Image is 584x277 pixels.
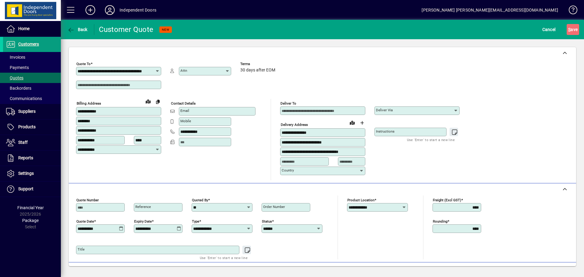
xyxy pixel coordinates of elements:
mat-label: Expiry date [134,219,152,223]
mat-label: Quote date [76,219,94,223]
span: ave [568,25,578,34]
span: Financial Year [17,205,44,210]
mat-label: Reference [135,205,151,209]
button: Profile [100,5,120,16]
span: Quotes [6,75,23,80]
button: Copy to Delivery address [153,97,163,106]
span: Package [22,218,39,223]
span: Product History [367,266,398,275]
div: Customer Quote [99,25,154,34]
mat-option: SN - Steven Neame [192,214,244,230]
span: S [568,27,571,32]
a: View on map [347,118,357,127]
span: Backorders [6,86,31,91]
a: Invoices [3,52,61,62]
a: Backorders [3,83,61,93]
mat-label: Status [262,219,272,223]
button: Choose address [357,118,367,128]
mat-label: Email [180,109,189,113]
div: Independent Doors [120,5,156,15]
mat-label: Deliver via [376,108,393,112]
span: Staff [18,140,28,145]
button: Product [532,265,562,276]
a: Staff [3,135,61,150]
span: Product [535,266,559,275]
a: Payments [3,62,61,73]
a: View on map [143,96,153,106]
a: Support [3,182,61,197]
span: Invoices [6,55,25,60]
button: Product History [365,265,401,276]
button: Cancel [541,24,557,35]
span: Customers [18,42,39,47]
button: Back [66,24,89,35]
mat-label: Freight (excl GST) [433,198,461,202]
span: Cancel [542,25,556,34]
span: Communications [6,96,42,101]
button: Save [567,24,579,35]
mat-label: Title [78,247,85,251]
em: SN [196,220,202,224]
mat-label: Country [282,168,294,172]
mat-hint: Use 'Enter' to start a new line [407,136,455,143]
span: 30 days after EOM [240,68,275,73]
div: - [PERSON_NAME] [196,219,239,225]
mat-hint: Use 'Enter' to start a new line [200,254,248,261]
a: Knowledge Base [564,1,576,21]
mat-label: Quoted by [192,198,208,202]
mat-label: Attn [180,68,187,73]
a: Communications [3,93,61,104]
span: Home [18,26,30,31]
a: Products [3,119,61,135]
mat-label: Mobile [180,119,191,123]
mat-label: Quote number [76,198,99,202]
a: Settings [3,166,61,181]
app-page-header-button: Back [61,24,94,35]
mat-label: Order number [263,205,285,209]
span: Suppliers [18,109,36,114]
div: [PERSON_NAME] [PERSON_NAME][EMAIL_ADDRESS][DOMAIN_NAME] [422,5,558,15]
a: Home [3,21,61,36]
span: Back [67,27,88,32]
mat-label: Quote To [76,62,91,66]
span: Payments [6,65,29,70]
span: Terms [240,62,277,66]
button: Add [81,5,100,16]
span: NEW [162,28,169,32]
a: Quotes [3,73,61,83]
span: Reports [18,155,33,160]
a: Suppliers [3,104,61,119]
mat-label: Instructions [376,129,395,133]
span: Products [18,124,36,129]
mat-label: Product location [347,198,374,202]
a: Reports [3,151,61,166]
span: Support [18,186,33,191]
span: Settings [18,171,34,176]
mat-label: Rounding [433,219,447,223]
mat-label: Deliver To [280,101,296,106]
